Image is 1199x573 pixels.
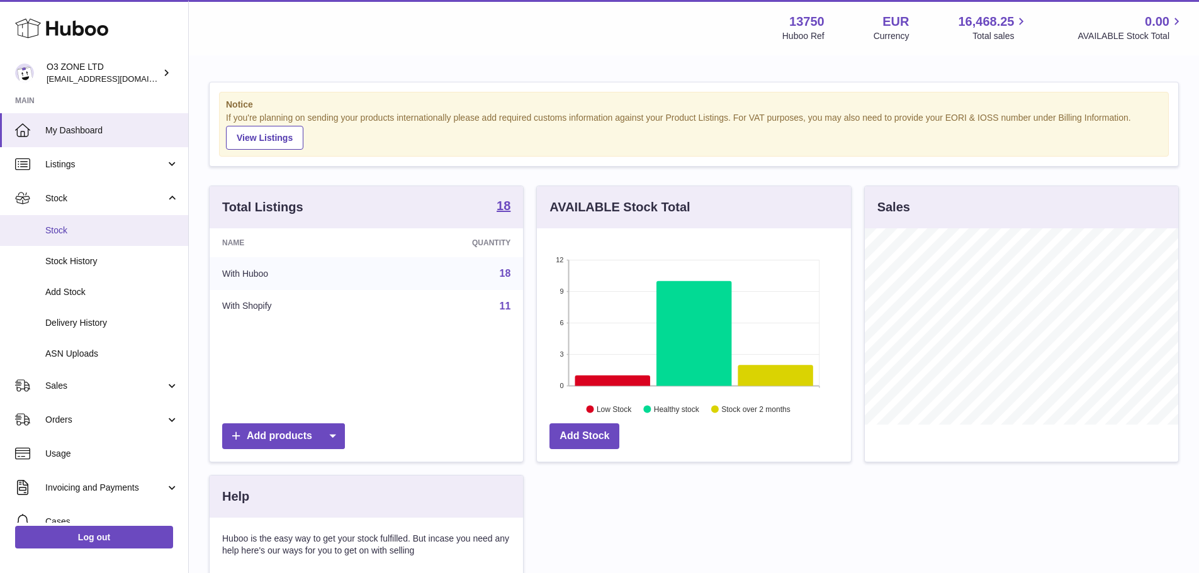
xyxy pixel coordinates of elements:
h3: AVAILABLE Stock Total [549,199,690,216]
div: Currency [874,30,909,42]
strong: Notice [226,99,1162,111]
strong: 18 [497,199,510,212]
text: 0 [560,382,564,389]
h3: Sales [877,199,910,216]
span: My Dashboard [45,125,179,136]
span: Invoicing and Payments [45,482,166,494]
span: Listings [45,159,166,170]
h3: Help [222,488,249,505]
text: Healthy stock [654,404,700,413]
span: Sales [45,380,166,392]
strong: EUR [882,13,909,30]
div: Huboo Ref [782,30,825,42]
span: AVAILABLE Stock Total [1078,30,1184,42]
span: Orders [45,414,166,426]
span: Usage [45,448,179,460]
th: Name [210,228,379,257]
span: Total sales [972,30,1028,42]
a: 18 [500,268,511,279]
a: Log out [15,526,173,548]
text: 3 [560,350,564,358]
span: Stock [45,225,179,236]
strong: 13750 [789,13,825,30]
text: 9 [560,287,564,295]
span: 16,468.25 [958,13,1014,30]
a: Add Stock [549,423,619,449]
td: With Shopify [210,290,379,323]
a: Add products [222,423,345,449]
img: hello@o3zoneltd.co.uk [15,64,34,82]
span: Add Stock [45,286,179,298]
td: With Huboo [210,257,379,290]
text: 12 [556,256,564,264]
span: Cases [45,516,179,528]
span: ASN Uploads [45,348,179,360]
h3: Total Listings [222,199,303,216]
span: Stock [45,192,166,204]
a: View Listings [226,126,303,150]
div: If you're planning on sending your products internationally please add required customs informati... [226,112,1162,150]
p: Huboo is the easy way to get your stock fulfilled. But incase you need any help here's our ways f... [222,533,510,557]
span: [EMAIL_ADDRESS][DOMAIN_NAME] [47,74,185,84]
text: 6 [560,319,564,326]
a: 18 [497,199,510,214]
span: 0.00 [1145,13,1169,30]
a: 11 [500,301,511,311]
div: O3 ZONE LTD [47,61,160,85]
a: 16,468.25 Total sales [958,13,1028,42]
span: Stock History [45,255,179,267]
text: Stock over 2 months [722,404,791,413]
th: Quantity [379,228,524,257]
a: 0.00 AVAILABLE Stock Total [1078,13,1184,42]
text: Low Stock [597,404,632,413]
span: Delivery History [45,317,179,329]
